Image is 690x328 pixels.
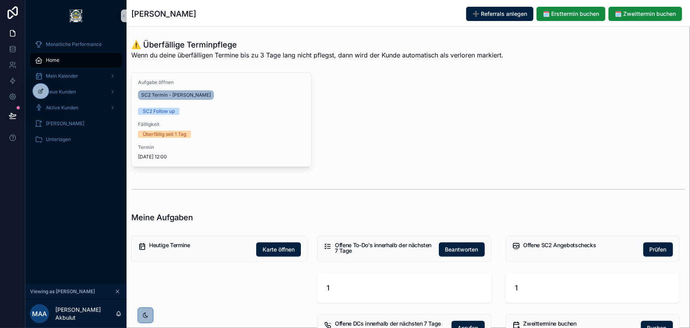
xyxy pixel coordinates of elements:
span: Neue Kunden [46,89,76,95]
h1: [PERSON_NAME] [131,8,196,19]
span: Unterlagen [46,136,71,143]
span: Aufgabe öffnen [138,79,305,86]
a: Neue Kunden [30,85,122,99]
h5: Heutige Termine [149,242,250,248]
span: Karte öffnen [263,246,295,254]
a: Aktive Kunden [30,101,122,115]
a: Home [30,53,122,67]
button: ➕ Referrals anlegen [466,7,533,21]
span: [DATE] 12:00 [138,154,305,160]
span: Prüfen [650,246,667,254]
h5: Zweittermine buchen [524,321,635,326]
span: Viewing as [PERSON_NAME] [30,288,95,295]
p: [PERSON_NAME] Akbulut [55,306,115,322]
button: Prüfen [643,242,673,257]
span: [PERSON_NAME] [46,120,84,127]
span: 1 [327,282,482,294]
span: Aktive Kunden [46,105,78,111]
a: [PERSON_NAME] [30,116,122,131]
span: Home [46,57,59,63]
span: Mein Kalender [46,73,78,79]
span: 🗓️ Ersttermin buchen [543,10,599,18]
h5: Offene DCs innerhalb der nächsten 7 Tage [335,321,445,326]
span: Fällligkeit [138,121,305,128]
button: Beantworten [439,242,485,257]
span: SC2 Termin - [PERSON_NAME] [141,92,211,98]
h1: Meine Aufgaben [131,212,193,223]
span: Monatliche Performance [46,41,102,48]
span: Beantworten [445,246,478,254]
a: SC2 Termin - [PERSON_NAME] [138,90,214,100]
div: Überfällig seit 1 Tag [143,131,186,138]
div: scrollable content [25,32,127,157]
div: SC2 Follow up [143,108,175,115]
h1: ⚠️ Überfällige Terminpflege [131,39,503,50]
a: Monatliche Performance [30,37,122,51]
button: 🗓️ Ersttermin buchen [537,7,605,21]
a: Unterlagen [30,132,122,147]
img: App logo [70,10,82,22]
span: 🗓️ Zweittermin buchen [615,10,676,18]
span: 1 [515,282,670,294]
span: ➕ Referrals anlegen [473,10,527,18]
button: 🗓️ Zweittermin buchen [609,7,682,21]
span: MAA [32,309,47,318]
button: Karte öffnen [256,242,301,257]
a: Mein Kalender [30,69,122,83]
span: Termin [138,144,305,151]
h5: Offene SC2 Angebotschecks [524,242,637,248]
span: Wenn du deine überfälligen Termine bis zu 3 Tage lang nicht pflegst, dann wird der Kunde automati... [131,50,503,60]
h5: Offene To-Do's innerhalb der nächsten 7 Tage [335,242,432,254]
